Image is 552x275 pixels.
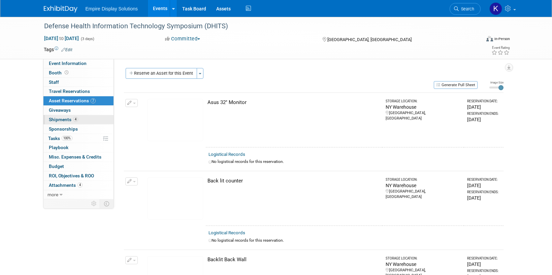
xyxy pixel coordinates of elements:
[148,177,203,219] img: View Images
[43,96,113,105] a: Asset Reservations7
[49,154,101,160] span: Misc. Expenses & Credits
[208,159,501,165] div: No logistical records for this reservation.
[43,143,113,152] a: Playbook
[47,192,58,197] span: more
[486,36,493,41] img: Format-Inperson.png
[49,173,94,178] span: ROI, Objectives & ROO
[467,182,500,189] div: [DATE]
[148,99,203,141] img: View Images
[441,35,510,45] div: Event Format
[73,117,78,122] span: 4
[386,256,461,261] div: Storage Location:
[43,181,113,190] a: Attachments4
[386,99,461,104] div: Storage Location:
[43,68,113,77] a: Booth
[467,195,500,201] div: [DATE]
[491,46,510,49] div: Event Rating
[44,6,77,12] img: ExhibitDay
[77,182,83,187] span: 4
[386,110,461,121] div: [GEOGRAPHIC_DATA], [GEOGRAPHIC_DATA]
[207,177,380,184] div: Back lit counter
[44,35,79,41] span: [DATE] [DATE]
[49,70,70,75] span: Booth
[49,79,59,85] span: Staff
[49,164,64,169] span: Budget
[43,87,113,96] a: Travel Reservations
[49,145,68,150] span: Playbook
[208,230,245,235] a: Logistical Records
[100,199,113,208] td: Toggle Event Tabs
[48,136,72,141] span: Tasks
[58,36,65,41] span: to
[43,171,113,180] a: ROI, Objectives & ROO
[49,98,96,103] span: Asset Reservations
[42,20,470,32] div: Defense Health Information Technology Symposium (DHITS)
[43,152,113,162] a: Misc. Expenses & Credits
[43,162,113,171] a: Budget
[43,115,113,124] a: Shipments4
[386,104,461,110] div: NY Warehouse
[163,35,203,42] button: Committed
[44,46,72,53] td: Tags
[207,256,380,263] div: Backlit Back Wall
[49,107,71,113] span: Giveaways
[49,61,87,66] span: Event Information
[467,190,500,195] div: Reservation Ends:
[434,81,478,89] button: Generate Pull Sheet
[49,89,90,94] span: Travel Reservations
[43,78,113,87] a: Staff
[91,98,96,103] span: 7
[386,189,461,200] div: [GEOGRAPHIC_DATA], [GEOGRAPHIC_DATA]
[459,6,474,11] span: Search
[88,199,100,208] td: Personalize Event Tab Strip
[207,99,380,106] div: Asus 32" Monitor
[86,6,138,11] span: Empire Display Solutions
[43,190,113,199] a: more
[489,2,502,15] img: Katelyn Hurlock
[489,80,504,84] div: Image Size
[208,238,501,243] div: No logistical records for this reservation.
[49,117,78,122] span: Shipments
[467,99,500,104] div: Reservation Date:
[467,256,500,261] div: Reservation Date:
[61,47,72,52] a: Edit
[386,261,461,268] div: NY Warehouse
[450,3,481,15] a: Search
[49,126,78,132] span: Sponsorships
[80,37,94,41] span: (3 days)
[49,182,83,188] span: Attachments
[43,59,113,68] a: Event Information
[43,134,113,143] a: Tasks100%
[327,37,412,42] span: [GEOGRAPHIC_DATA], [GEOGRAPHIC_DATA]
[467,116,500,123] div: [DATE]
[467,261,500,268] div: [DATE]
[208,152,245,157] a: Logistical Records
[43,125,113,134] a: Sponsorships
[467,104,500,110] div: [DATE]
[467,177,500,182] div: Reservation Date:
[43,106,113,115] a: Giveaways
[467,111,500,116] div: Reservation Ends:
[63,70,70,75] span: Booth not reserved yet
[494,36,510,41] div: In-Person
[62,136,72,141] span: 100%
[386,182,461,189] div: NY Warehouse
[467,269,500,273] div: Reservation Ends:
[386,177,461,182] div: Storage Location:
[126,68,197,79] button: Reserve an Asset for this Event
